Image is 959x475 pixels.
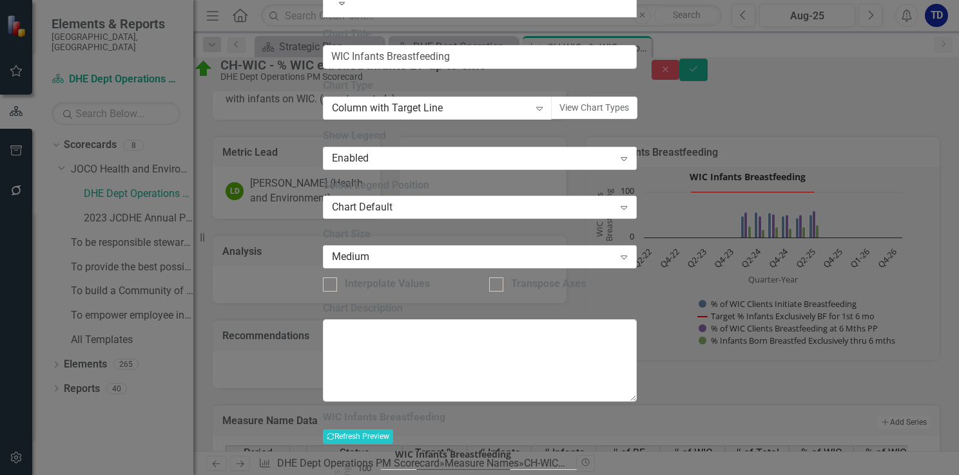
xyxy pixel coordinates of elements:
g: Target % Infants Exclusively BF for 1st 6 mo, series 2 of 4. Line with 19 data points. [386,467,513,472]
div: Medium [332,250,614,265]
button: View Chart Types [551,97,637,119]
label: Chart Title [323,27,637,42]
label: Chart Description [323,301,637,316]
label: Chart Size [323,227,637,242]
text: 100 [358,462,371,474]
text: WIC Infants Breastfeeding [395,448,511,460]
div: Column with Target Line [332,100,530,115]
div: Chart Default [332,200,614,215]
button: Refresh Preview [323,429,393,443]
div: Transpose Axes [511,277,586,292]
input: Optional Chart Title [323,45,637,69]
h3: WIC Infants Breastfeeding [323,411,637,423]
label: Show Legend [323,129,637,144]
div: Interpolate Values [345,277,430,292]
label: Select Legend Position [323,178,637,193]
div: Enabled [332,151,614,165]
label: Chart Type [323,79,637,93]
